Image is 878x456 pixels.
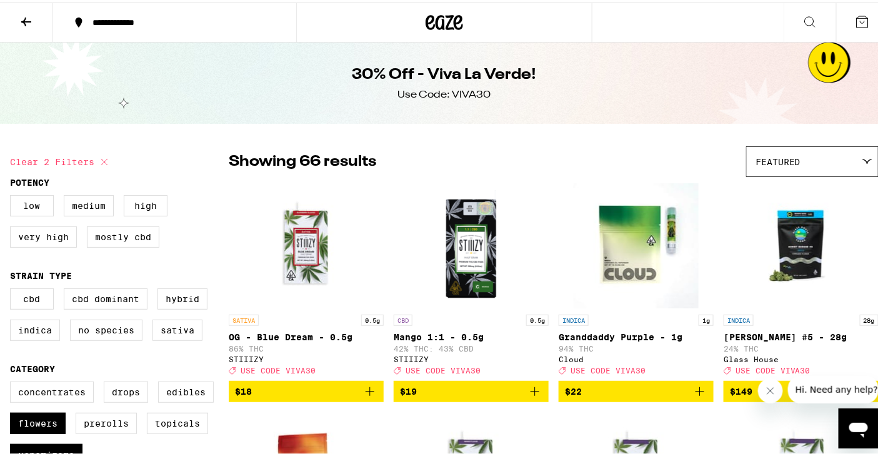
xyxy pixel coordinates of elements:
[394,181,549,378] a: Open page for Mango 1:1 - 0.5g from STIIIZY
[235,384,252,394] span: $18
[241,364,316,372] span: USE CODE VIVA30
[394,330,549,340] p: Mango 1:1 - 0.5g
[406,364,481,372] span: USE CODE VIVA30
[152,317,202,338] label: Sativa
[10,144,112,175] button: Clear 2 filters
[229,378,384,400] button: Add to bag
[730,384,752,394] span: $149
[559,181,714,378] a: Open page for Granddaddy Purple - 1g from Cloud
[70,317,142,338] label: No Species
[571,364,646,372] span: USE CODE VIVA30
[10,286,54,307] label: CBD
[10,379,94,400] label: Concentrates
[10,224,77,245] label: Very High
[559,378,714,400] button: Add to bag
[229,342,384,350] p: 86% THC
[352,62,537,83] h1: 30% Off - Viva La Verde!
[559,342,714,350] p: 94% THC
[76,410,137,432] label: Prerolls
[559,353,714,361] div: Cloud
[229,353,384,361] div: STIIIZY
[229,149,376,170] p: Showing 66 results
[10,362,55,372] legend: Category
[229,181,384,378] a: Open page for OG - Blue Dream - 0.5g from STIIIZY
[87,224,159,245] label: Mostly CBD
[526,312,549,323] p: 0.5g
[10,410,66,432] label: Flowers
[394,353,549,361] div: STIIIZY
[565,384,582,394] span: $22
[724,312,754,323] p: INDICA
[574,181,699,306] img: Cloud - Granddaddy Purple - 1g
[736,364,811,372] span: USE CODE VIVA30
[147,410,208,432] label: Topicals
[10,317,60,338] label: Indica
[124,193,167,214] label: High
[409,181,534,306] img: STIIIZY - Mango 1:1 - 0.5g
[64,193,114,214] label: Medium
[10,268,72,278] legend: Strain Type
[699,312,714,323] p: 1g
[400,384,417,394] span: $19
[244,181,369,306] img: STIIIZY - OG - Blue Dream - 0.5g
[157,286,207,307] label: Hybrid
[229,330,384,340] p: OG - Blue Dream - 0.5g
[758,376,783,401] iframe: Close message
[361,312,384,323] p: 0.5g
[559,312,589,323] p: INDICA
[756,155,801,165] span: Featured
[739,181,864,306] img: Glass House - Donny Burger #5 - 28g
[394,342,549,350] p: 42% THC: 43% CBD
[10,193,54,214] label: Low
[394,378,549,400] button: Add to bag
[559,330,714,340] p: Granddaddy Purple - 1g
[398,86,491,99] div: Use Code: VIVA30
[64,286,147,307] label: CBD Dominant
[158,379,214,400] label: Edibles
[394,312,412,323] p: CBD
[104,379,148,400] label: Drops
[229,312,259,323] p: SATIVA
[10,175,49,185] legend: Potency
